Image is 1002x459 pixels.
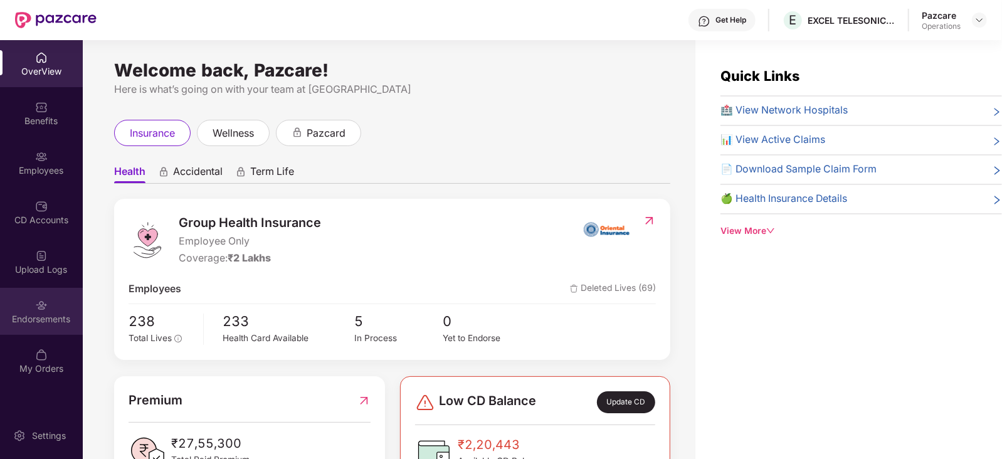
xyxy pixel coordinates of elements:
span: Accidental [173,165,223,183]
span: Deleted Lives (69) [570,282,656,297]
img: svg+xml;base64,PHN2ZyBpZD0iVXBsb2FkX0xvZ3MiIGRhdGEtbmFtZT0iVXBsb2FkIExvZ3MiIHhtbG5zPSJodHRwOi8vd3... [35,250,48,262]
span: E [789,13,797,28]
div: Health Card Available [223,332,354,346]
span: Group Health Insurance [179,213,321,233]
div: Welcome back, Pazcare! [114,65,670,75]
span: Employee Only [179,234,321,250]
img: svg+xml;base64,PHN2ZyBpZD0iRGFuZ2VyLTMyeDMyIiB4bWxucz0iaHR0cDovL3d3dy53My5vcmcvMjAwMC9zdmciIHdpZH... [415,393,435,413]
div: Settings [28,430,70,442]
span: Low CD Balance [439,391,536,413]
div: Here is what’s going on with your team at [GEOGRAPHIC_DATA] [114,82,670,97]
img: svg+xml;base64,PHN2ZyBpZD0iTXlfT3JkZXJzIiBkYXRhLW5hbWU9Ik15IE9yZGVycyIgeG1sbnM9Imh0dHA6Ly93d3cudz... [35,349,48,361]
img: svg+xml;base64,PHN2ZyBpZD0iSGVscC0zMngzMiIgeG1sbnM9Imh0dHA6Ly93d3cudzMub3JnLzIwMDAvc3ZnIiB3aWR0aD... [698,15,710,28]
span: Health [114,165,145,183]
img: svg+xml;base64,PHN2ZyBpZD0iRW5kb3JzZW1lbnRzIiB4bWxucz0iaHR0cDovL3d3dy53My5vcmcvMjAwMC9zdmciIHdpZH... [35,299,48,312]
span: Total Lives [129,333,172,343]
div: animation [235,166,246,177]
img: svg+xml;base64,PHN2ZyBpZD0iRHJvcGRvd24tMzJ4MzIiIHhtbG5zPSJodHRwOi8vd3d3LnczLm9yZy8yMDAwL3N2ZyIgd2... [974,15,984,25]
span: 📄 Download Sample Claim Form [720,162,877,177]
span: right [992,135,1002,148]
div: Get Help [715,15,746,25]
span: pazcard [307,125,345,141]
img: deleteIcon [570,285,578,293]
img: svg+xml;base64,PHN2ZyBpZD0iU2V0dGluZy0yMHgyMCIgeG1sbnM9Imh0dHA6Ly93d3cudzMub3JnLzIwMDAvc3ZnIiB3aW... [13,430,26,442]
img: svg+xml;base64,PHN2ZyBpZD0iQ0RfQWNjb3VudHMiIGRhdGEtbmFtZT0iQ0QgQWNjb3VudHMiIHhtbG5zPSJodHRwOi8vd3... [35,200,48,213]
img: svg+xml;base64,PHN2ZyBpZD0iSG9tZSIgeG1sbnM9Imh0dHA6Ly93d3cudzMub3JnLzIwMDAvc3ZnIiB3aWR0aD0iMjAiIG... [35,51,48,64]
span: ₹2 Lakhs [228,252,271,264]
img: RedirectIcon [643,214,656,227]
span: ₹2,20,443 [458,435,544,455]
span: right [992,164,1002,177]
span: info-circle [174,335,182,342]
span: 5 [355,310,443,332]
span: wellness [213,125,254,141]
div: Coverage: [179,251,321,266]
span: Employees [129,282,181,297]
div: In Process [355,332,443,346]
div: animation [292,127,303,138]
span: 📊 View Active Claims [720,132,825,148]
div: Operations [922,21,961,31]
span: Term Life [250,165,294,183]
img: insurerIcon [583,213,630,245]
span: 233 [223,310,354,332]
span: down [766,226,775,235]
div: Pazcare [922,9,961,21]
span: 🏥 View Network Hospitals [720,103,848,119]
img: svg+xml;base64,PHN2ZyBpZD0iRW1wbG95ZWVzIiB4bWxucz0iaHR0cDovL3d3dy53My5vcmcvMjAwMC9zdmciIHdpZHRoPS... [35,150,48,163]
span: Quick Links [720,68,799,84]
div: animation [158,166,169,177]
span: 238 [129,310,194,332]
span: 0 [443,310,530,332]
img: New Pazcare Logo [15,12,97,28]
img: logo [129,221,166,259]
img: RedirectIcon [357,391,371,410]
div: Yet to Endorse [443,332,530,346]
span: 🍏 Health Insurance Details [720,191,847,207]
span: Premium [129,391,182,410]
span: right [992,105,1002,119]
div: View More [720,224,1002,238]
span: ₹27,55,300 [171,434,250,453]
div: EXCEL TELESONIC INDIA PRIVATE LIMITED(OFF ROLE) [808,14,895,26]
span: insurance [130,125,175,141]
span: right [992,194,1002,207]
img: svg+xml;base64,PHN2ZyBpZD0iQmVuZWZpdHMiIHhtbG5zPSJodHRwOi8vd3d3LnczLm9yZy8yMDAwL3N2ZyIgd2lkdGg9Ij... [35,101,48,113]
div: Update CD [597,391,655,413]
